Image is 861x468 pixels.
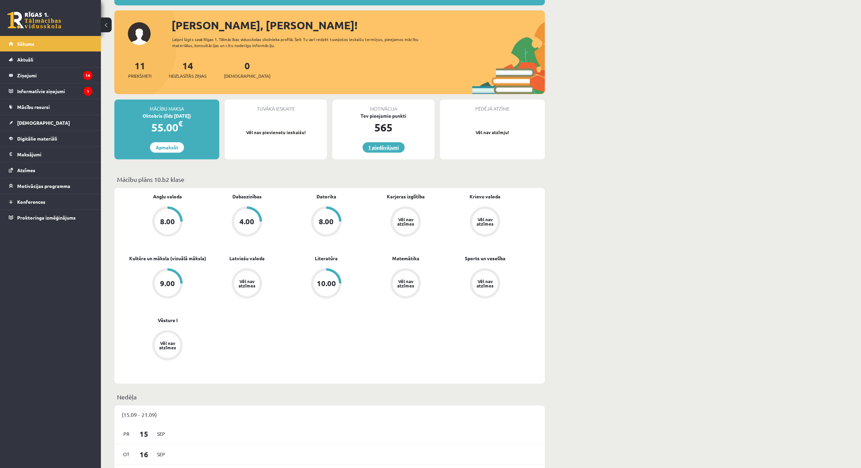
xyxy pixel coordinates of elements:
i: 1 [83,87,92,96]
span: € [178,119,183,128]
legend: Maksājumi [17,147,92,162]
a: Vēl nav atzīmes [445,268,525,300]
span: Pr [119,429,134,439]
a: 8.00 [287,206,366,238]
div: Vēl nav atzīmes [237,279,256,288]
span: Sep [154,429,168,439]
div: Laipni lūgts savā Rīgas 1. Tālmācības vidusskolas skolnieka profilā. Šeit Tu vari redzēt tuvojošo... [172,36,430,48]
div: 4.00 [239,218,254,225]
a: 4.00 [207,206,287,238]
a: 1 piedāvājumi [363,142,405,153]
a: Atzīmes [9,162,92,178]
span: Ot [119,449,134,460]
div: Vēl nav atzīmes [396,279,415,288]
span: Sākums [17,41,34,47]
div: 55.00 [114,119,219,135]
span: [DEMOGRAPHIC_DATA] [224,73,270,79]
a: Proktoringa izmēģinājums [9,210,92,225]
a: Konferences [9,194,92,209]
p: Vēl nav pievienotu ieskaišu! [228,129,324,136]
span: Motivācijas programma [17,183,70,189]
div: 9.00 [160,280,175,287]
a: Mācību resursi [9,99,92,115]
div: Vēl nav atzīmes [396,217,415,226]
div: 8.00 [319,218,334,225]
span: Priekšmeti [128,73,151,79]
a: Literatūra [315,255,338,262]
a: Rīgas 1. Tālmācības vidusskola [7,12,61,29]
a: 10.00 [287,268,366,300]
a: [DEMOGRAPHIC_DATA] [9,115,92,130]
span: Atzīmes [17,167,35,173]
a: Vēl nav atzīmes [366,268,445,300]
a: Apmaksāt [150,142,184,153]
a: 14Neizlasītās ziņas [169,60,207,79]
div: (15.09 - 21.09) [114,405,545,424]
a: Informatīvie ziņojumi1 [9,83,92,99]
a: Vēl nav atzīmes [207,268,287,300]
a: Angļu valoda [153,193,182,200]
p: Nedēļa [117,392,542,401]
div: 8.00 [160,218,175,225]
div: [PERSON_NAME], [PERSON_NAME]! [172,17,545,33]
a: Aktuāli [9,52,92,67]
span: 15 [134,428,154,439]
span: Konferences [17,199,45,205]
span: 16 [134,449,154,460]
a: Vēsture I [158,317,178,324]
a: 9.00 [128,268,207,300]
span: Sep [154,449,168,460]
a: 11Priekšmeti [128,60,151,79]
div: Oktobris (līdz [DATE]) [114,112,219,119]
a: 8.00 [128,206,207,238]
a: Dabaszinības [232,193,262,200]
span: Neizlasītās ziņas [169,73,207,79]
div: Tev pieejamie punkti [332,112,435,119]
a: Matemātika [392,255,419,262]
a: Datorika [316,193,336,200]
span: Digitālie materiāli [17,135,57,142]
a: Latviešu valoda [229,255,265,262]
div: Pēdējā atzīme [440,100,545,112]
div: Motivācija [332,100,435,112]
span: Aktuāli [17,56,33,63]
p: Vēl nav atzīmju! [443,129,541,136]
div: Tuvākā ieskaite [225,100,327,112]
div: 10.00 [317,280,336,287]
a: Vēl nav atzīmes [128,330,207,362]
legend: Informatīvie ziņojumi [17,83,92,99]
span: Proktoringa izmēģinājums [17,214,76,221]
a: Vēl nav atzīmes [445,206,525,238]
a: Karjeras izglītība [387,193,425,200]
a: 0[DEMOGRAPHIC_DATA] [224,60,270,79]
span: Mācību resursi [17,104,50,110]
i: 14 [83,71,92,80]
span: [DEMOGRAPHIC_DATA] [17,120,70,126]
legend: Ziņojumi [17,68,92,83]
div: Vēl nav atzīmes [476,217,494,226]
div: Vēl nav atzīmes [158,341,177,350]
a: Krievu valoda [470,193,500,200]
a: Sākums [9,36,92,51]
a: Kultūra un māksla (vizuālā māksla) [129,255,206,262]
a: Maksājumi [9,147,92,162]
a: Ziņojumi14 [9,68,92,83]
p: Mācību plāns 10.b2 klase [117,175,542,184]
div: Vēl nav atzīmes [476,279,494,288]
a: Digitālie materiāli [9,131,92,146]
a: Motivācijas programma [9,178,92,194]
a: Vēl nav atzīmes [366,206,445,238]
a: Sports un veselība [465,255,506,262]
div: 565 [332,119,435,135]
div: Mācību maksa [114,100,219,112]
